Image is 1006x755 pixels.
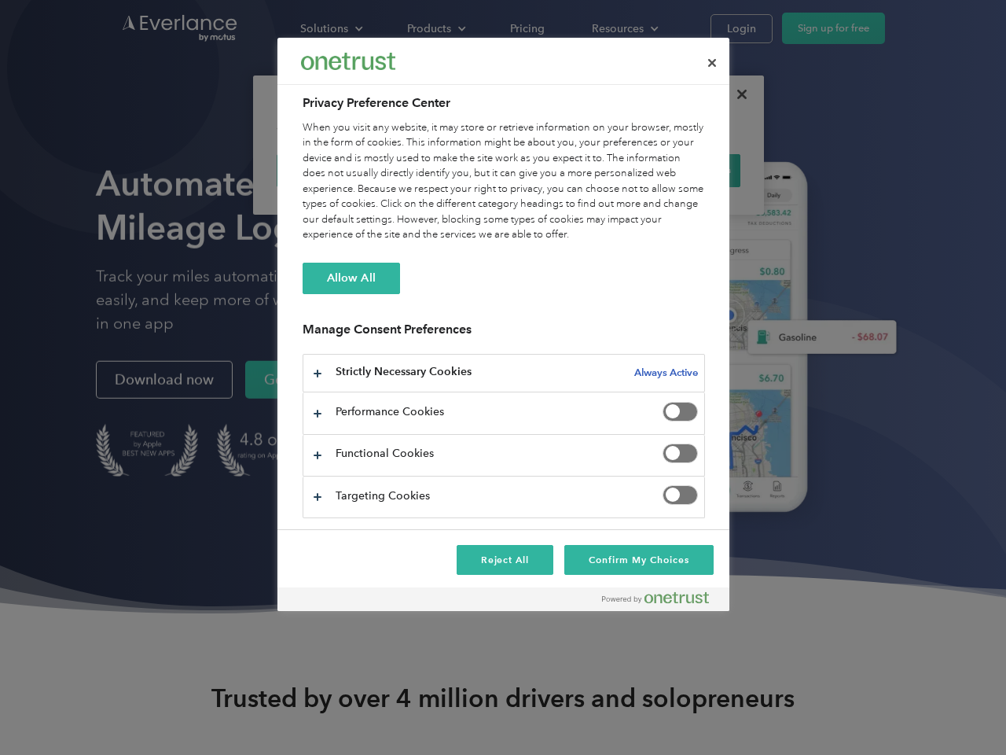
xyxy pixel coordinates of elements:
h2: Privacy Preference Center [303,94,705,112]
img: Everlance [301,53,395,69]
button: Reject All [457,545,554,575]
h3: Manage Consent Preferences [303,322,705,346]
div: Preference center [277,38,729,611]
img: Powered by OneTrust Opens in a new Tab [602,591,709,604]
div: Everlance [301,46,395,77]
a: Powered by OneTrust Opens in a new Tab [602,591,721,611]
button: Confirm My Choices [564,545,713,575]
button: Allow All [303,263,400,294]
div: When you visit any website, it may store or retrieve information on your browser, mostly in the f... [303,120,705,243]
div: Privacy Preference Center [277,38,729,611]
button: Close [695,46,729,80]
